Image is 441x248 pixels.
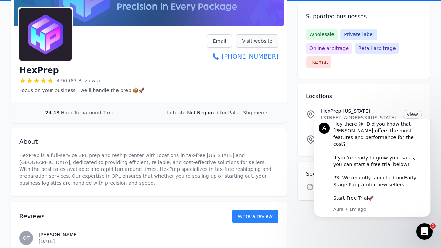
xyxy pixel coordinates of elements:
[340,29,377,40] span: Private label
[236,34,278,48] a: Visit website
[306,56,331,68] span: Hazmat
[306,43,352,54] span: Online arbitrage
[355,43,399,54] span: Retail arbitrage
[30,76,65,82] a: Start Free Trial
[416,223,433,240] iframe: Intercom live chat
[39,239,55,244] time: [DATE]
[321,107,397,114] p: HexPrep [US_STATE]
[232,210,278,223] a: Write a review
[19,211,210,221] h2: Reviews
[19,65,59,76] h1: HexPrep
[430,223,436,229] span: 1
[306,12,422,21] h2: Supported businesses
[306,92,422,101] h2: Locations
[19,152,278,186] p: HexPrep is a full-service 3PL prep and reship center with locations in tax-free [US_STATE] and [G...
[30,87,122,93] p: Message from Aura, sent 1m ago
[39,231,278,238] h3: [PERSON_NAME]
[19,87,144,94] p: Focus on your business—we'll handle the prep.📦🚀
[65,76,71,82] b: 🚀
[23,236,30,240] span: OT
[30,2,122,86] div: Message content
[61,110,115,115] span: Hour Turnaround Time
[187,110,218,115] span: Not Required
[45,110,60,115] span: 24-48
[207,52,278,61] a: [PHONE_NUMBER]
[57,77,100,84] span: 4.90 (83 Reviews)
[207,34,232,48] a: Email
[167,110,185,115] span: Liftgate
[16,3,27,14] div: Profile image for Aura
[19,137,278,146] h2: About
[19,8,72,61] img: HexPrep
[220,110,269,115] span: for Pallet Shipments
[303,119,441,221] iframe: Intercom notifications message
[321,114,397,121] p: [STREET_ADDRESS][US_STATE]
[306,29,338,40] span: Wholesale
[403,110,422,119] a: View
[30,2,122,83] div: Hey there 😀 Did you know that [PERSON_NAME] offers the most features and performance for the cost...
